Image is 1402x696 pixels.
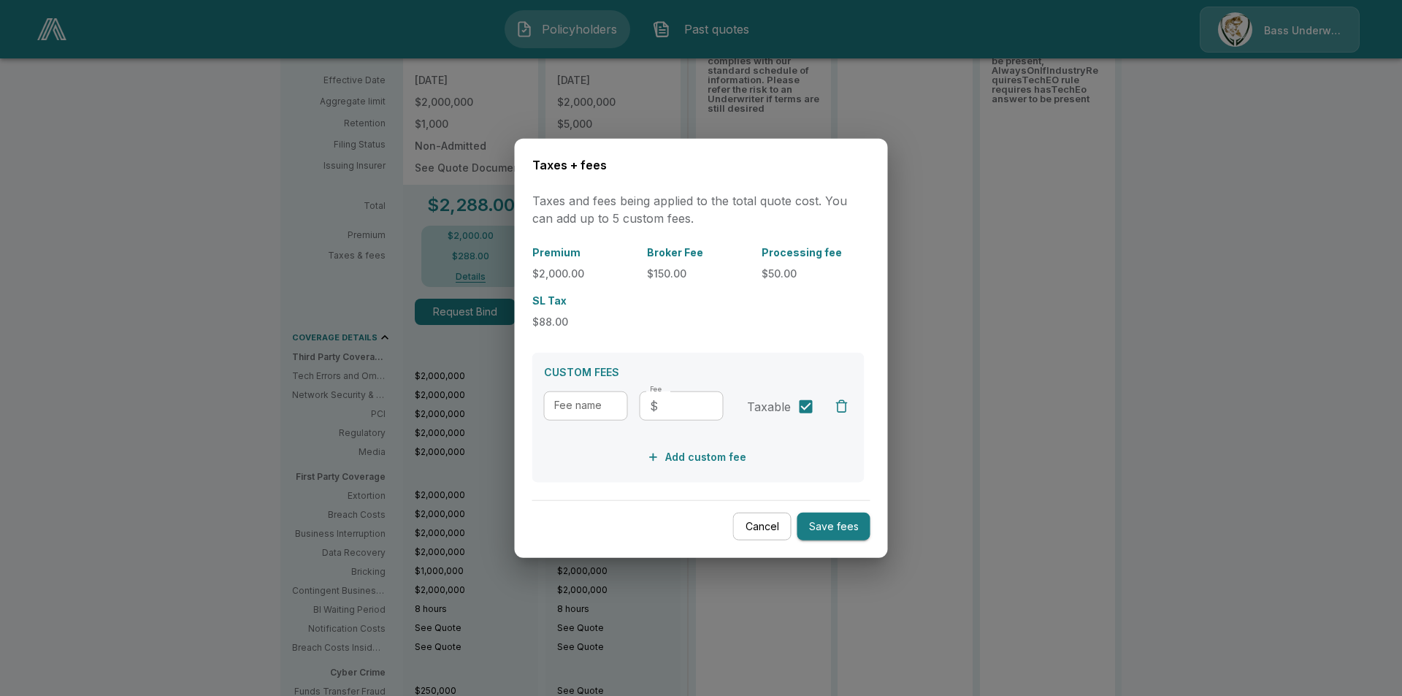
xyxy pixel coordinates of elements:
[747,398,791,416] span: Taxable
[650,385,662,394] label: Fee
[532,156,870,175] h6: Taxes + fees
[544,364,853,380] p: CUSTOM FEES
[797,512,870,540] button: Save fees
[733,512,792,540] button: Cancel
[650,397,658,415] p: $
[532,293,635,308] p: SL Tax
[762,245,865,260] p: Processing fee
[532,266,635,281] p: $2,000.00
[532,245,635,260] p: Premium
[645,444,752,471] button: Add custom fee
[647,245,750,260] p: Broker Fee
[532,192,870,227] p: Taxes and fees being applied to the total quote cost. You can add up to 5 custom fees.
[532,314,635,329] p: $88.00
[762,266,865,281] p: $50.00
[647,266,750,281] p: $150.00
